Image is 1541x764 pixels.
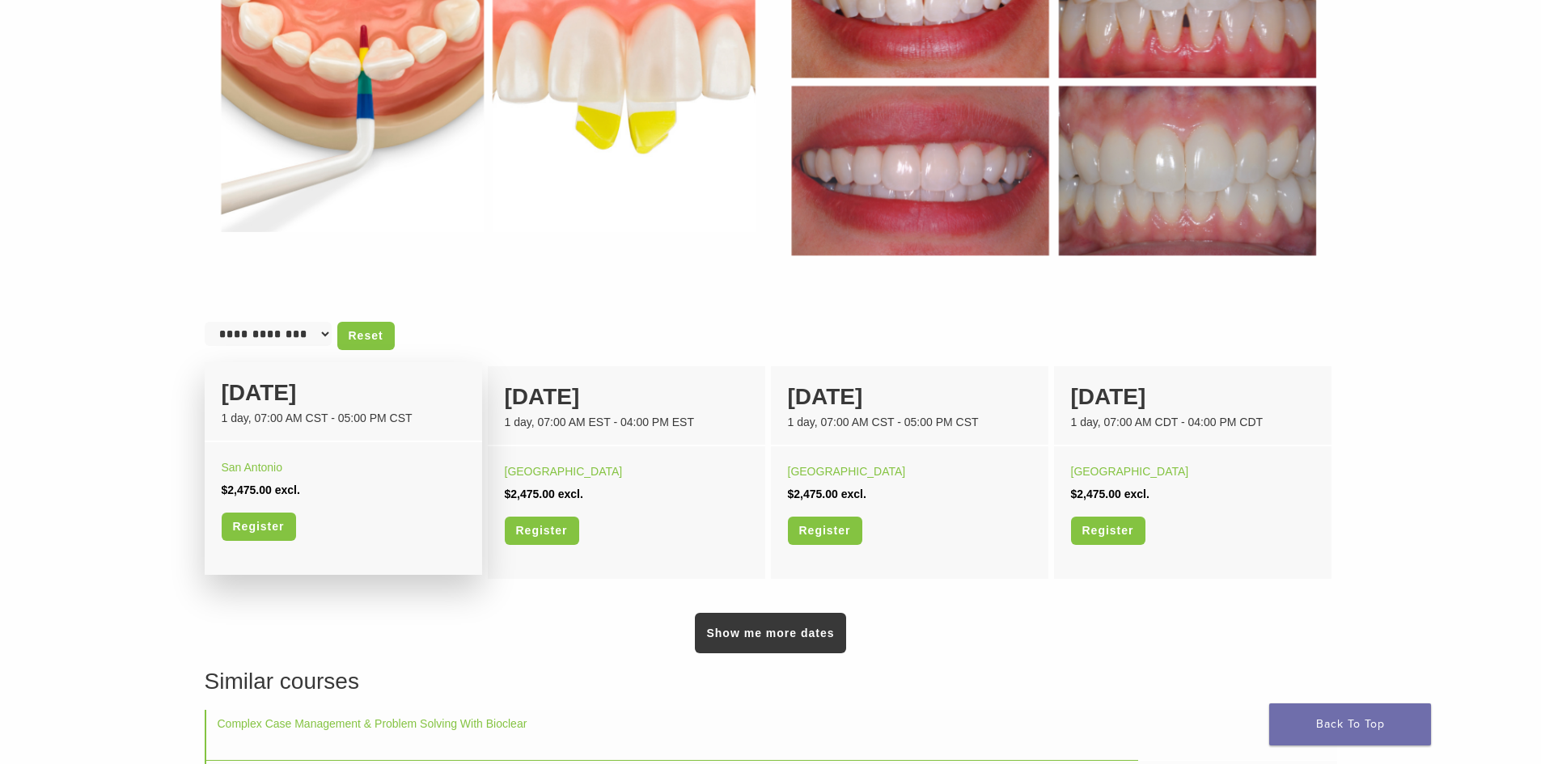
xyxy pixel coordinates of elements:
a: Back To Top [1269,703,1431,745]
div: [DATE] [505,380,748,414]
a: [GEOGRAPHIC_DATA] [1071,465,1189,478]
div: [DATE] [788,380,1031,414]
h3: Similar courses [205,665,1337,699]
span: excl. [275,483,300,496]
a: Complex Case Management & Problem Solving With Bioclear [218,717,527,730]
div: [DATE] [222,376,465,410]
span: $2,475.00 [505,488,555,500]
span: $2,475.00 [222,483,272,496]
span: excl. [841,488,866,500]
div: 1 day, 07:00 AM CDT - 04:00 PM CDT [1071,414,1315,431]
a: Register [505,517,579,545]
span: $2,475.00 [788,488,838,500]
a: Show me more dates [695,613,845,653]
a: [GEOGRAPHIC_DATA] [788,465,906,478]
a: Reset [337,322,395,350]
div: [DATE] [1071,380,1315,414]
a: Register [1071,517,1145,545]
div: 1 day, 07:00 AM EST - 04:00 PM EST [505,414,748,431]
div: 1 day, 07:00 AM CST - 05:00 PM CST [222,410,465,427]
span: $2,475.00 [1071,488,1121,500]
span: excl. [558,488,583,500]
a: Register [222,513,296,541]
div: 1 day, 07:00 AM CST - 05:00 PM CST [788,414,1031,431]
a: San Antonio [222,461,283,474]
a: [GEOGRAPHIC_DATA] [505,465,623,478]
a: Register [788,517,862,545]
span: excl. [1124,488,1149,500]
